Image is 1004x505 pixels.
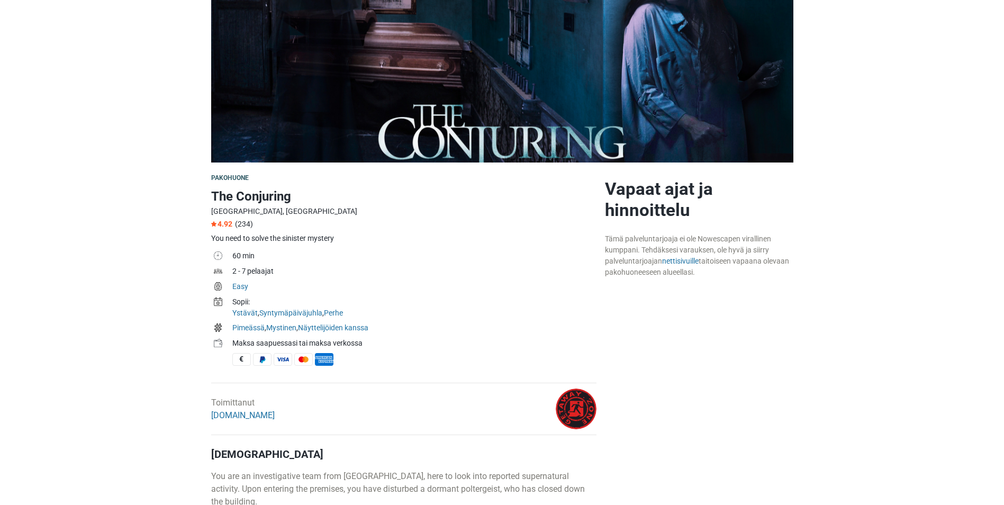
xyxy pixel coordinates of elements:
div: Maksa saapuessasi tai maksa verkossa [232,338,596,349]
div: Toimittanut [211,396,275,422]
h4: [DEMOGRAPHIC_DATA] [211,448,596,461]
td: , , [232,295,596,321]
a: Näyttelijöiden kanssa [298,323,368,332]
div: [GEOGRAPHIC_DATA], [GEOGRAPHIC_DATA] [211,206,596,217]
span: MasterCard [294,353,313,366]
a: Ystävät [232,309,258,317]
a: nettisivuille [662,257,699,265]
a: Mystinen [266,323,296,332]
a: Perhe [324,309,343,317]
a: Pimeässä [232,323,265,332]
span: (234) [235,220,253,228]
span: PayPal [253,353,272,366]
div: Sopii: [232,296,596,308]
a: Syntymäpäiväjuhla [259,309,322,317]
span: Käteinen [232,353,251,366]
span: Visa [274,353,292,366]
td: , , [232,321,596,337]
span: Pakohuone [211,174,249,182]
a: Easy [232,282,248,291]
a: [DOMAIN_NAME] [211,410,275,420]
td: 60 min [232,249,596,265]
span: American Express [315,353,333,366]
td: 2 - 7 pelaajat [232,265,596,280]
img: 45fbc6d3e05ebd93l.png [556,389,596,429]
div: You need to solve the sinister mystery [211,233,596,244]
div: Tämä palveluntarjoaja ei ole Nowescapen virallinen kumppani. Tehdäksesi varauksen, ole hyvä ja si... [605,233,793,278]
h2: Vapaat ajat ja hinnoittelu [605,178,793,221]
img: Star [211,221,216,227]
h1: The Conjuring [211,187,596,206]
span: 4.92 [211,220,232,228]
